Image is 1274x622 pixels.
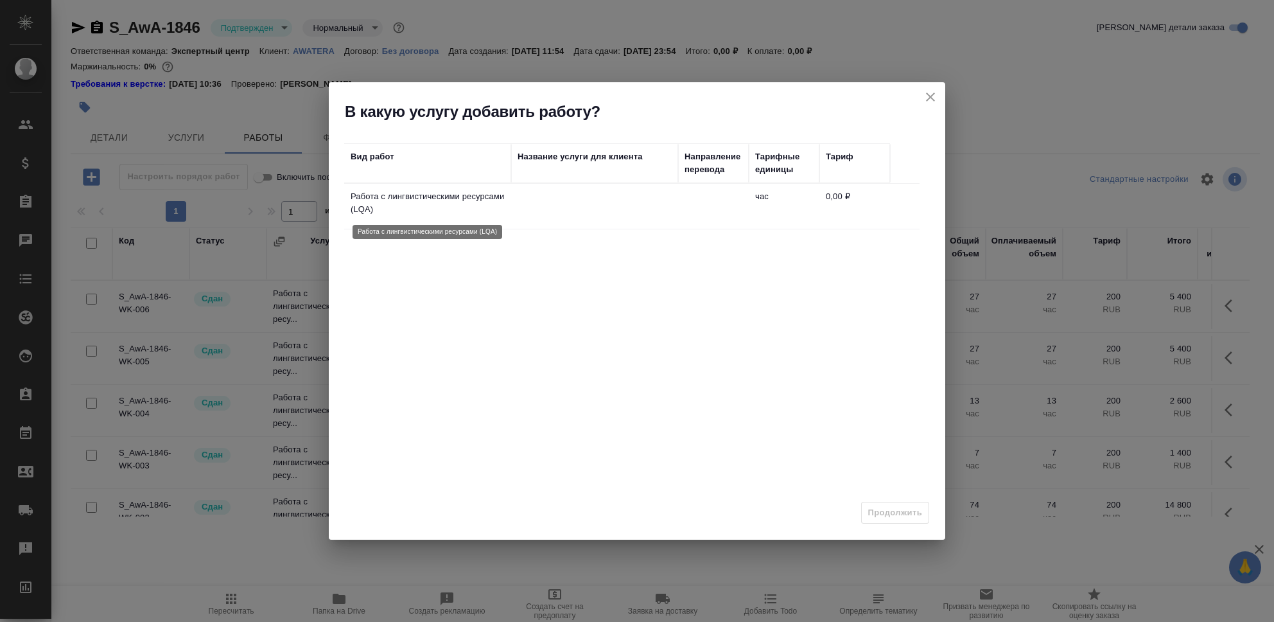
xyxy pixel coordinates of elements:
div: Название услуги для клиента [518,150,643,163]
div: Вид работ [351,150,394,163]
div: Направление перевода [685,150,742,176]
h2: В какую услугу добавить работу? [345,102,945,122]
td: 0,00 ₽ [819,184,890,229]
p: Работа с лингвистическими ресурсами (LQA) [351,190,505,216]
div: Тарифные единицы [755,150,813,176]
div: Тариф [826,150,853,163]
td: час [749,184,819,229]
button: close [921,87,940,107]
